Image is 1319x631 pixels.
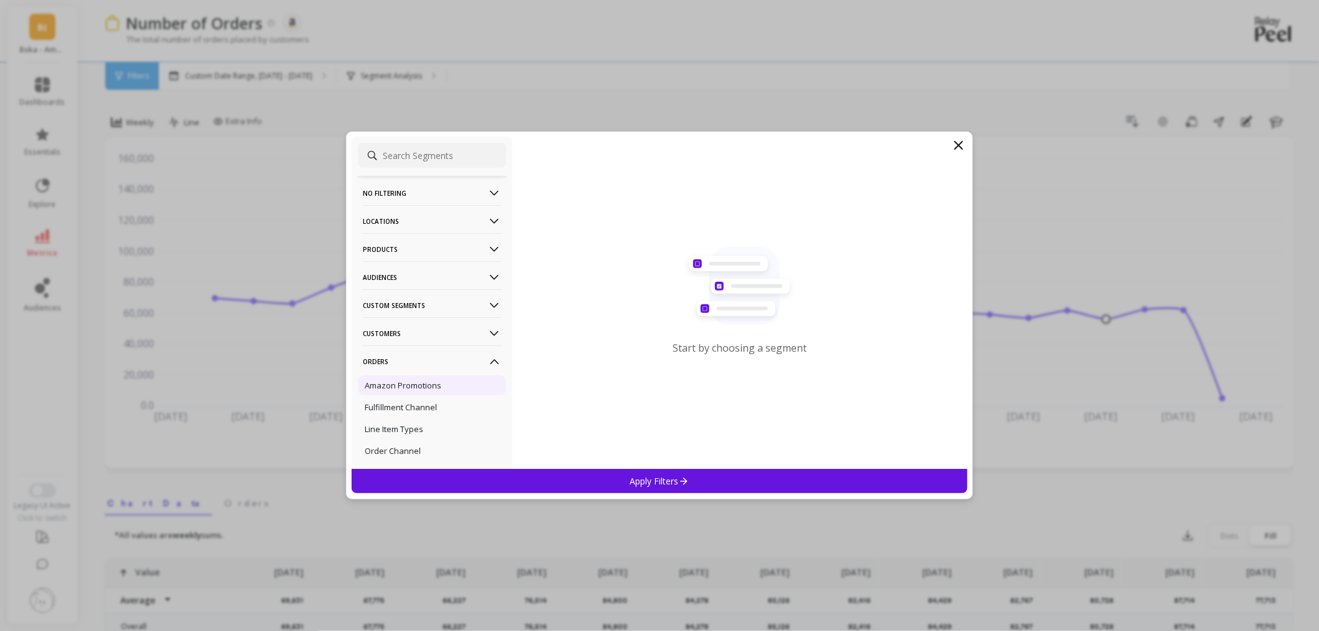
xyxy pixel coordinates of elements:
[363,177,501,209] p: No filtering
[363,345,501,377] p: Orders
[365,402,437,413] p: Fulfillment Channel
[363,233,501,265] p: Products
[365,467,433,478] p: Ship Service Level
[673,341,807,355] p: Start by choosing a segment
[365,423,423,435] p: Line Item Types
[363,289,501,321] p: Custom Segments
[365,445,421,456] p: Order Channel
[365,380,441,391] p: Amazon Promotions
[363,317,501,349] p: Customers
[363,205,501,237] p: Locations
[363,261,501,293] p: Audiences
[358,143,506,168] input: Search Segments
[630,475,689,487] p: Apply Filters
